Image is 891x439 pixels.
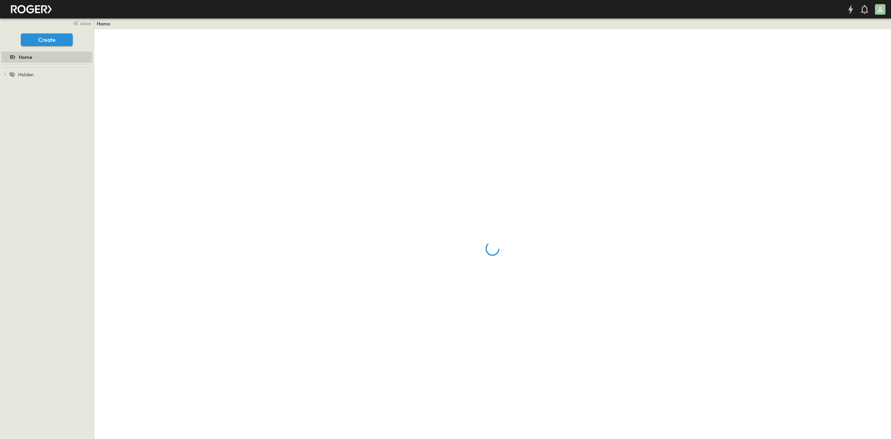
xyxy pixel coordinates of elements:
span: Hidden [18,71,34,78]
a: Home [1,52,91,62]
span: Home [19,54,32,61]
button: Create [21,33,73,46]
span: close [80,20,91,27]
button: close [70,18,92,28]
nav: breadcrumbs [97,20,115,27]
a: Home [97,20,110,27]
